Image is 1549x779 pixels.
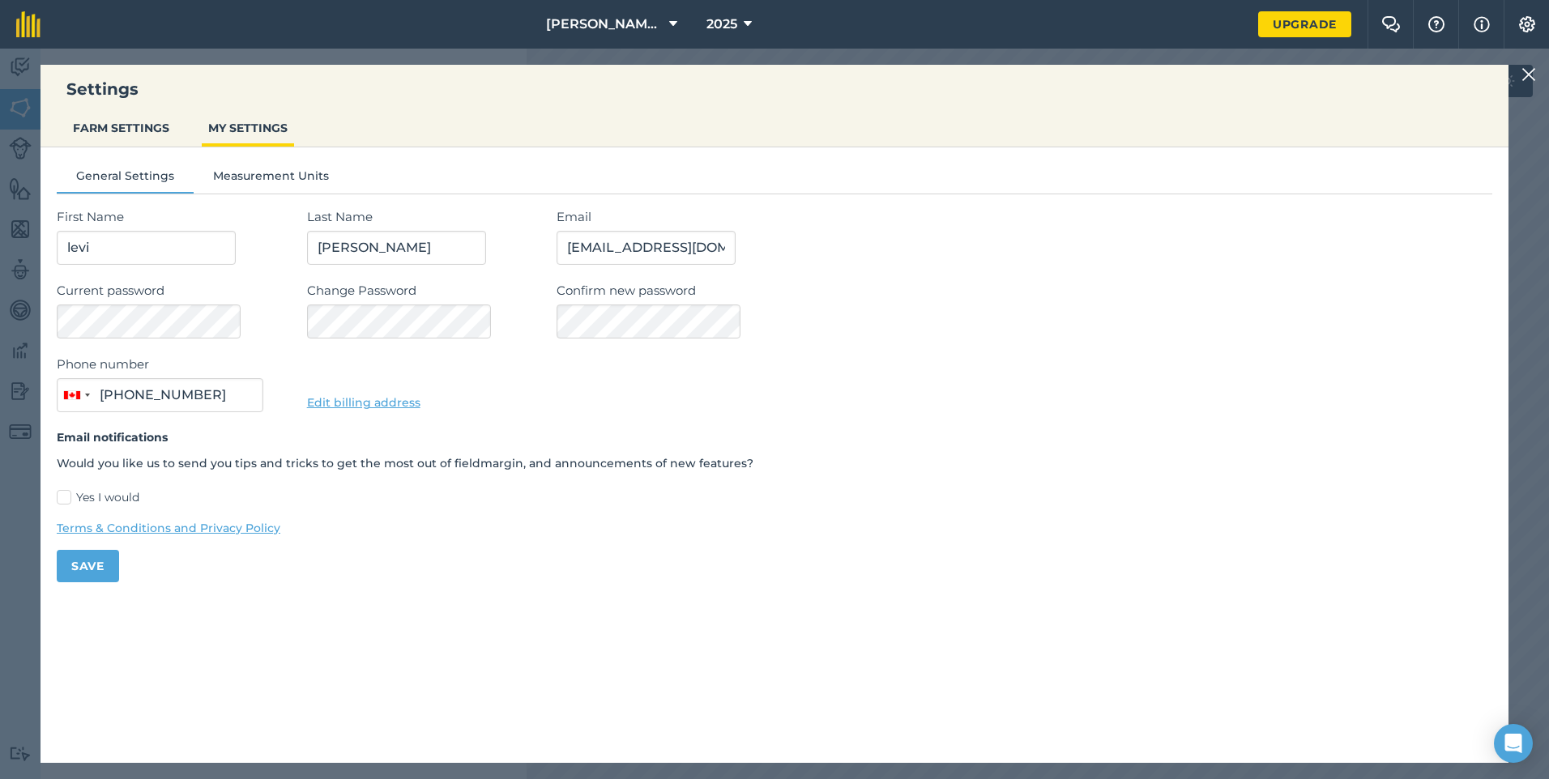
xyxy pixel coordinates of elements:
[307,207,541,227] label: Last Name
[57,281,291,300] label: Current password
[1474,15,1490,34] img: svg+xml;base64,PHN2ZyB4bWxucz0iaHR0cDovL3d3dy53My5vcmcvMjAwMC9zdmciIHdpZHRoPSIxNyIgaGVpZ2h0PSIxNy...
[57,207,291,227] label: First Name
[1427,16,1446,32] img: A question mark icon
[57,454,1492,472] p: Would you like us to send you tips and tricks to get the most out of fieldmargin, and announcemen...
[307,281,541,300] label: Change Password
[16,11,41,37] img: fieldmargin Logo
[57,167,194,191] button: General Settings
[1521,65,1536,84] img: svg+xml;base64,PHN2ZyB4bWxucz0iaHR0cDovL3d3dy53My5vcmcvMjAwMC9zdmciIHdpZHRoPSIyMiIgaGVpZ2h0PSIzMC...
[706,15,737,34] span: 2025
[557,207,1492,227] label: Email
[57,489,1492,506] label: Yes I would
[41,78,1508,100] h3: Settings
[1381,16,1401,32] img: Two speech bubbles overlapping with the left bubble in the forefront
[1494,724,1533,763] div: Open Intercom Messenger
[202,113,294,143] button: MY SETTINGS
[1517,16,1537,32] img: A cog icon
[57,519,1492,537] a: Terms & Conditions and Privacy Policy
[57,428,1492,446] h4: Email notifications
[307,395,420,410] a: Edit billing address
[57,355,291,374] label: Phone number
[57,550,119,582] button: Save
[66,113,176,143] button: FARM SETTINGS
[57,378,263,412] input: (506) 234-5678
[194,167,348,191] button: Measurement Units
[546,15,663,34] span: [PERSON_NAME] Farms Ltd.
[58,379,95,411] button: Selected country
[557,281,1492,300] label: Confirm new password
[1258,11,1351,37] a: Upgrade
